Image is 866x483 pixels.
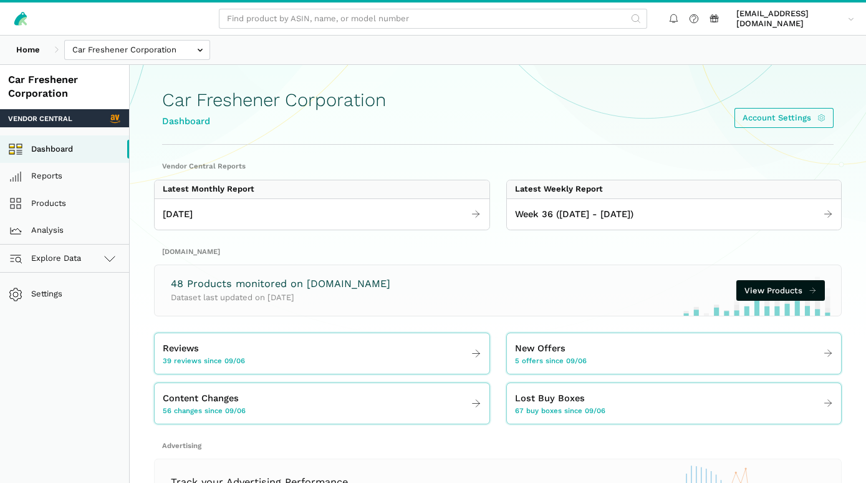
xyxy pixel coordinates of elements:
[733,7,859,31] a: [EMAIL_ADDRESS][DOMAIN_NAME]
[163,406,246,416] span: 56 changes since 09/06
[155,203,489,225] a: [DATE]
[507,203,842,225] a: Week 36 ([DATE] - [DATE])
[219,9,647,29] input: Find product by ASIN, name, or model number
[162,114,386,129] div: Dashboard
[515,391,585,406] span: Lost Buy Boxes
[515,207,633,222] span: Week 36 ([DATE] - [DATE])
[507,338,842,370] a: New Offers 5 offers since 09/06
[515,341,565,356] span: New Offers
[162,246,834,256] h2: [DOMAIN_NAME]
[736,9,844,29] span: [EMAIL_ADDRESS][DOMAIN_NAME]
[736,280,825,301] a: View Products
[155,388,489,420] a: Content Changes 56 changes since 09/06
[515,406,605,416] span: 67 buy boxes since 09/06
[734,108,834,129] a: Account Settings
[162,161,834,171] h2: Vendor Central Reports
[744,285,802,297] span: View Products
[162,441,834,451] h2: Advertising
[163,391,239,406] span: Content Changes
[515,356,587,366] span: 5 offers since 09/06
[163,341,199,356] span: Reviews
[12,251,82,266] span: Explore Data
[507,388,842,420] a: Lost Buy Boxes 67 buy boxes since 09/06
[515,184,603,194] div: Latest Weekly Report
[8,114,72,124] span: Vendor Central
[64,40,210,61] input: Car Freshener Corporation
[163,207,193,222] span: [DATE]
[163,184,254,194] div: Latest Monthly Report
[163,356,245,366] span: 39 reviews since 09/06
[8,73,121,102] div: Car Freshener Corporation
[8,40,48,61] a: Home
[155,338,489,370] a: Reviews 39 reviews since 09/06
[171,277,390,291] h3: 48 Products monitored on [DOMAIN_NAME]
[162,90,386,110] h1: Car Freshener Corporation
[171,291,390,304] p: Dataset last updated on [DATE]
